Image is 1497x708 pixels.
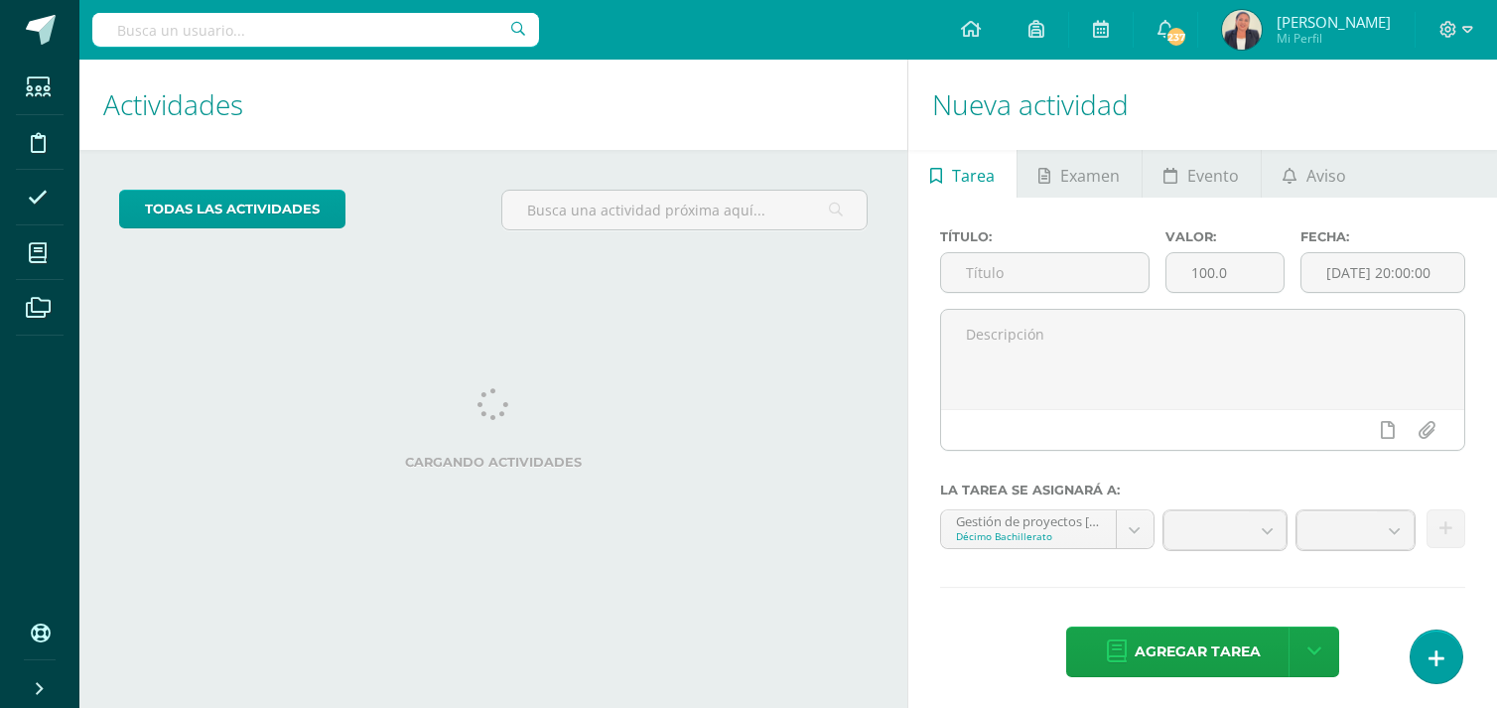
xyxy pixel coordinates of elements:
img: 6c06d2265dd2d99cafc82ba4f11193b5.png [1222,10,1262,50]
label: Título: [940,229,1150,244]
a: todas las Actividades [119,190,345,228]
a: Gestión de proyectos [PERSON_NAME] IV 'A'Décimo Bachillerato [941,510,1154,548]
span: Agregar tarea [1135,628,1261,676]
input: Puntos máximos [1166,253,1284,292]
input: Busca una actividad próxima aquí... [502,191,867,229]
span: Mi Perfil [1277,30,1391,47]
label: Cargando actividades [119,455,868,470]
a: Evento [1143,150,1261,198]
span: [PERSON_NAME] [1277,12,1391,32]
a: Tarea [908,150,1016,198]
h1: Actividades [103,60,884,150]
input: Fecha de entrega [1301,253,1464,292]
div: Gestión de proyectos [PERSON_NAME] IV 'A' [956,510,1101,529]
span: Evento [1187,152,1239,200]
input: Título [941,253,1149,292]
span: Aviso [1306,152,1346,200]
span: Tarea [952,152,995,200]
h1: Nueva actividad [932,60,1473,150]
label: Fecha: [1300,229,1465,244]
label: La tarea se asignará a: [940,483,1465,497]
input: Busca un usuario... [92,13,539,47]
a: Aviso [1262,150,1368,198]
span: Examen [1060,152,1120,200]
span: 237 [1165,26,1187,48]
label: Valor: [1165,229,1285,244]
div: Décimo Bachillerato [956,529,1101,543]
a: Examen [1018,150,1142,198]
